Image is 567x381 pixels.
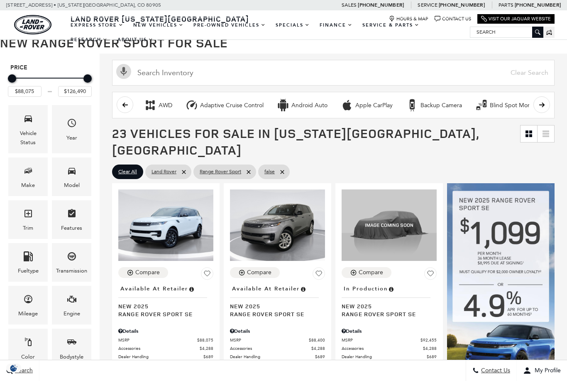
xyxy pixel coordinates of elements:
span: Range Rover Sport [200,167,241,177]
div: Compare [247,269,271,277]
div: Android Auto [291,102,327,110]
div: VehicleVehicle Status [8,106,48,153]
span: New 2025 [342,302,430,310]
a: Available at RetailerNew 2025Range Rover Sport SE [118,283,213,318]
a: Land Rover [US_STATE][GEOGRAPHIC_DATA] [66,14,254,24]
span: 23 Vehicles for Sale in [US_STATE][GEOGRAPHIC_DATA], [GEOGRAPHIC_DATA] [112,125,479,159]
a: In ProductionNew 2025Range Rover Sport SE [342,283,437,318]
a: Research [66,32,112,47]
span: Range Rover Sport SE [118,310,207,318]
div: Backup Camera [420,102,462,110]
div: BodystyleBodystyle [52,329,91,368]
div: Compare [359,269,383,277]
span: $88,400 [309,337,325,344]
section: Click to Open Cookie Consent Modal [4,364,23,373]
button: Compare Vehicle [118,268,168,278]
span: Accessories [342,346,423,352]
a: Available at RetailerNew 2025Range Rover Sport SE [230,283,325,318]
button: Save Vehicle [424,268,437,283]
span: Trim [23,207,33,224]
span: Accessories [118,346,200,352]
span: Parts [499,2,513,8]
span: New 2025 [118,302,207,310]
span: $689 [203,354,213,360]
span: Range Rover Sport SE [342,310,430,318]
button: Save Vehicle [313,268,325,283]
div: Pricing Details - Range Rover Sport SE [230,328,325,335]
span: Dealer Handling [118,354,203,360]
span: Vehicle is being built. Estimated time of delivery is 5-12 weeks. MSRP will be finalized when the... [388,285,394,294]
span: MSRP [342,337,420,344]
div: TrimTrim [8,201,48,239]
img: Opt-Out Icon [4,364,23,373]
a: MSRP $92,455 [342,337,437,344]
a: New Vehicles [128,18,188,32]
div: YearYear [52,106,91,153]
span: Mileage [23,293,33,310]
span: Contact Us [479,367,510,374]
a: Pre-Owned Vehicles [188,18,271,32]
input: Minimum [8,86,42,97]
span: My Profile [531,367,561,374]
a: [PHONE_NUMBER] [358,2,404,8]
div: MakeMake [8,158,48,197]
span: Accessories [230,346,311,352]
span: Dealer Handling [230,354,315,360]
div: Adaptive Cruise Control [186,99,198,112]
span: MSRP [230,337,309,344]
span: Available at Retailer [120,285,188,294]
span: Range Rover Sport SE [230,310,319,318]
button: Open user profile menu [517,360,567,381]
a: MSRP $88,075 [118,337,213,344]
img: 2025 Land Rover Range Rover Sport SE [118,190,213,261]
button: Apple CarPlayApple CarPlay [336,97,397,114]
a: [STREET_ADDRESS] • [US_STATE][GEOGRAPHIC_DATA], CO 80905 [6,2,161,8]
span: Land Rover [US_STATE][GEOGRAPHIC_DATA] [71,14,249,24]
a: About Us [112,32,158,47]
a: Accessories $4,288 [230,346,325,352]
a: Dealer Handling $689 [342,354,437,360]
a: Accessories $4,288 [342,346,437,352]
img: Land Rover [14,15,51,34]
div: Color [21,353,35,362]
div: Backup Camera [406,99,418,112]
span: In Production [344,285,388,294]
span: MSRP [118,337,197,344]
span: Model [67,164,77,181]
span: $88,075 [197,337,213,344]
div: MileageMileage [8,286,48,325]
span: $689 [427,354,437,360]
a: [PHONE_NUMBER] [515,2,561,8]
span: $689 [315,354,325,360]
h5: Price [10,64,89,72]
span: Year [67,116,77,133]
a: Finance [315,18,357,32]
button: Android AutoAndroid Auto [272,97,332,114]
div: Pricing Details - Range Rover Sport SE [118,328,213,335]
div: Transmission [56,267,87,276]
div: Pricing Details - Range Rover Sport SE [342,328,437,335]
div: FueltypeFueltype [8,243,48,282]
span: $4,288 [200,346,213,352]
div: Vehicle Status [15,129,42,147]
img: 2025 Land Rover Range Rover Sport SE [342,190,437,261]
button: Compare Vehicle [230,268,280,278]
input: Search Inventory [112,60,555,86]
div: Year [66,134,77,143]
a: Specials [271,18,315,32]
span: Features [67,207,77,224]
nav: Main Navigation [66,18,470,47]
span: Dealer Handling [342,354,427,360]
a: [PHONE_NUMBER] [439,2,485,8]
a: Dealer Handling $689 [118,354,213,360]
div: AWD [159,102,172,110]
span: Color [23,335,33,352]
div: FeaturesFeatures [52,201,91,239]
button: scroll right [533,97,550,113]
div: TransmissionTransmission [52,243,91,282]
div: Blind Spot Monitor [490,102,540,110]
span: Vehicle [23,112,33,129]
span: Clear All [118,167,137,177]
div: Apple CarPlay [341,99,353,112]
div: EngineEngine [52,286,91,325]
